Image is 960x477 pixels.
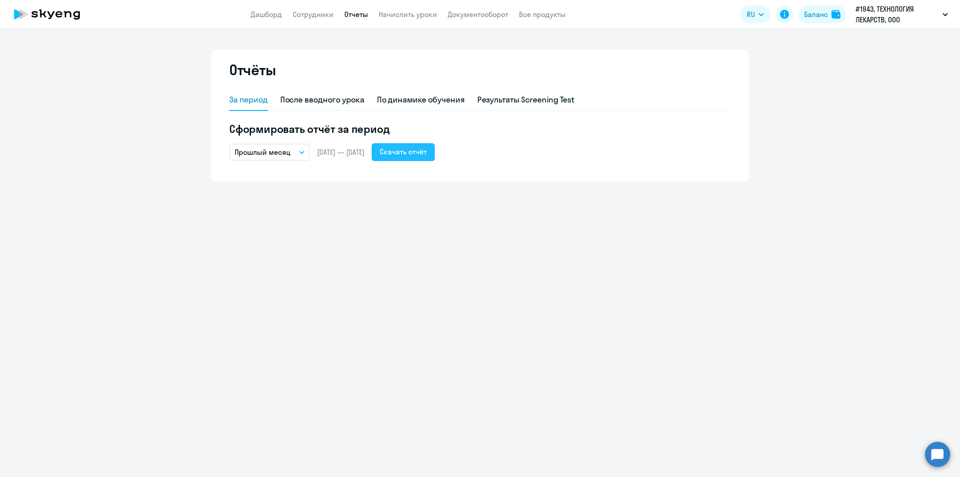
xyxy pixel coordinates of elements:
a: Начислить уроки [379,10,437,19]
a: Отчеты [344,10,368,19]
button: Балансbalance [799,5,846,23]
span: RU [747,9,755,20]
button: Прошлый месяц [229,144,310,161]
p: #1943, ТЕХНОЛОГИЯ ЛЕКАРСТВ, ООО [856,4,939,25]
div: За период [229,94,268,106]
div: После вводного урока [280,94,364,106]
h2: Отчёты [229,61,276,79]
div: По динамике обучения [377,94,465,106]
a: Дашборд [251,10,282,19]
a: Сотрудники [293,10,334,19]
p: Прошлый месяц [235,147,291,158]
div: Скачать отчёт [380,146,427,157]
div: Результаты Screening Test [477,94,575,106]
span: [DATE] — [DATE] [317,147,364,157]
div: Баланс [804,9,828,20]
h5: Сформировать отчёт за период [229,122,731,136]
button: #1943, ТЕХНОЛОГИЯ ЛЕКАРСТВ, ООО [851,4,952,25]
img: balance [831,10,840,19]
button: Скачать отчёт [372,143,435,161]
a: Документооборот [448,10,508,19]
a: Все продукты [519,10,566,19]
button: RU [741,5,770,23]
